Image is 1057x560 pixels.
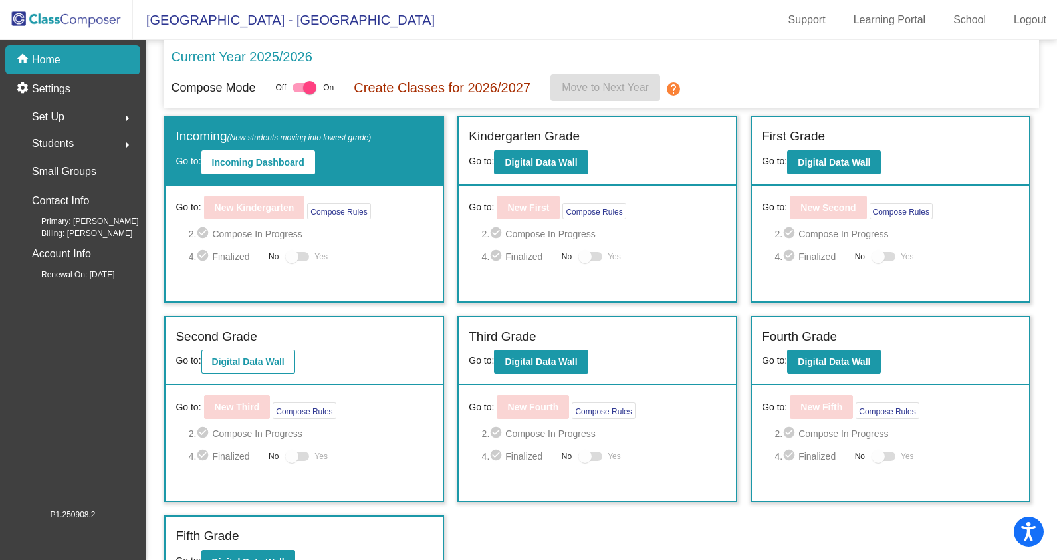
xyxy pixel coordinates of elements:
[798,157,870,168] b: Digital Data Wall
[489,226,505,242] mat-icon: check_circle
[323,82,334,94] span: On
[774,426,1019,442] span: 2. Compose In Progress
[800,402,842,412] b: New Fifth
[119,110,135,126] mat-icon: arrow_right
[665,81,681,97] mat-icon: help
[204,196,305,219] button: New Kindergarten
[469,127,580,146] label: Kindergarten Grade
[176,327,257,347] label: Second Grade
[469,355,494,366] span: Go to:
[275,82,286,94] span: Off
[32,108,64,126] span: Set Up
[176,156,201,166] span: Go to:
[482,226,727,242] span: 2. Compose In Progress
[189,249,262,265] span: 4. Finalized
[505,356,577,367] b: Digital Data Wall
[469,200,494,214] span: Go to:
[314,249,328,265] span: Yes
[269,450,279,462] span: No
[1003,9,1057,31] a: Logout
[762,355,787,366] span: Go to:
[507,202,549,213] b: New First
[469,400,494,414] span: Go to:
[227,133,372,142] span: (New students moving into lowest grade)
[20,215,139,227] span: Primary: [PERSON_NAME]
[176,527,239,546] label: Fifth Grade
[196,448,212,464] mat-icon: check_circle
[608,448,621,464] span: Yes
[787,350,881,374] button: Digital Data Wall
[215,202,294,213] b: New Kindergarten
[774,226,1019,242] span: 2. Compose In Progress
[469,327,536,347] label: Third Grade
[762,200,787,214] span: Go to:
[855,251,865,263] span: No
[489,448,505,464] mat-icon: check_circle
[196,426,212,442] mat-icon: check_circle
[782,448,798,464] mat-icon: check_circle
[196,249,212,265] mat-icon: check_circle
[608,249,621,265] span: Yes
[307,203,370,219] button: Compose Rules
[176,200,201,214] span: Go to:
[494,350,588,374] button: Digital Data Wall
[943,9,997,31] a: School
[497,196,560,219] button: New First
[800,202,856,213] b: New Second
[196,226,212,242] mat-icon: check_circle
[774,249,848,265] span: 4. Finalized
[782,226,798,242] mat-icon: check_circle
[507,402,558,412] b: New Fourth
[32,52,60,68] p: Home
[489,426,505,442] mat-icon: check_circle
[856,402,919,419] button: Compose Rules
[201,350,295,374] button: Digital Data Wall
[489,249,505,265] mat-icon: check_circle
[782,249,798,265] mat-icon: check_circle
[482,448,555,464] span: 4. Finalized
[215,402,260,412] b: New Third
[482,249,555,265] span: 4. Finalized
[762,327,837,347] label: Fourth Grade
[16,81,32,97] mat-icon: settings
[790,196,866,219] button: New Second
[212,356,285,367] b: Digital Data Wall
[32,81,70,97] p: Settings
[562,450,572,462] span: No
[20,269,114,281] span: Renewal On: [DATE]
[562,82,649,93] span: Move to Next Year
[562,203,626,219] button: Compose Rules
[494,150,588,174] button: Digital Data Wall
[32,192,89,210] p: Contact Info
[20,227,132,239] span: Billing: [PERSON_NAME]
[798,356,870,367] b: Digital Data Wall
[212,157,304,168] b: Incoming Dashboard
[32,162,96,181] p: Small Groups
[176,127,371,146] label: Incoming
[273,402,336,419] button: Compose Rules
[787,150,881,174] button: Digital Data Wall
[16,52,32,68] mat-icon: home
[762,400,787,414] span: Go to:
[901,448,914,464] span: Yes
[314,448,328,464] span: Yes
[119,137,135,153] mat-icon: arrow_right
[204,395,271,419] button: New Third
[189,426,433,442] span: 2. Compose In Progress
[505,157,577,168] b: Digital Data Wall
[201,150,315,174] button: Incoming Dashboard
[762,127,825,146] label: First Grade
[482,426,727,442] span: 2. Compose In Progress
[901,249,914,265] span: Yes
[171,79,255,97] p: Compose Mode
[790,395,853,419] button: New Fifth
[176,355,201,366] span: Go to:
[32,134,74,153] span: Students
[133,9,435,31] span: [GEOGRAPHIC_DATA] - [GEOGRAPHIC_DATA]
[762,156,787,166] span: Go to:
[550,74,660,101] button: Move to Next Year
[469,156,494,166] span: Go to:
[572,402,635,419] button: Compose Rules
[269,251,279,263] span: No
[562,251,572,263] span: No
